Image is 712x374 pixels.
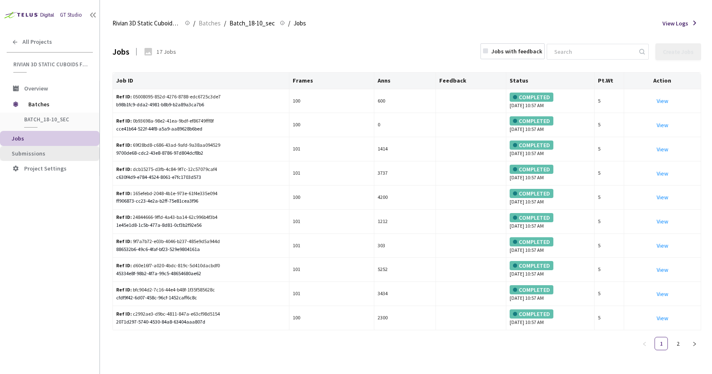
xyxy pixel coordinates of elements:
div: COMPLETED [510,141,553,150]
td: 5 [595,210,624,234]
div: [DATE] 10:57 AM [510,116,591,133]
button: right [688,337,701,350]
a: View [657,170,668,177]
th: Action [624,73,701,89]
div: [DATE] 10:57 AM [510,189,591,206]
td: 600 [374,89,436,113]
td: 2300 [374,306,436,330]
div: 165efebd-2048-4b1e-973e-61f4e335e094 [116,190,223,198]
td: 4200 [374,186,436,210]
div: 9700de68-cdc2-43e8-8786-97d804dcf8b2 [116,149,286,157]
div: 1e45e1d8-1c5b-477a-8d81-0cf3b2f92e56 [116,221,286,229]
td: 101 [289,161,374,186]
b: Ref ID: [116,118,132,124]
td: 5 [595,113,624,137]
div: [DATE] 10:57 AM [510,213,591,230]
div: Jobs [112,45,129,58]
div: Create Jobs [663,48,694,55]
td: 5 [595,306,624,330]
b: Ref ID: [116,93,132,100]
div: COMPLETED [510,93,553,102]
td: 101 [289,137,374,161]
a: View [657,146,668,153]
td: 303 [374,234,436,258]
a: 2 [672,337,684,350]
b: Ref ID: [116,286,132,293]
div: ff906873-cc23-4e2a-b2ff-75e81cea3f96 [116,197,286,205]
b: Ref ID: [116,166,132,172]
span: left [642,341,647,346]
div: COMPLETED [510,189,553,198]
td: 5 [595,89,624,113]
td: 101 [289,282,374,306]
span: Submissions [12,150,45,157]
div: 05008095-852d-4276-8788-edc6725c3de7 [116,93,223,101]
span: right [692,341,697,346]
div: COMPLETED [510,285,553,294]
span: Batches [199,18,221,28]
th: Job ID [113,73,289,89]
input: Search [549,44,638,59]
span: Jobs [12,135,24,142]
div: Jobs with feedback [491,47,542,56]
div: c630f4d9-e784-4524-8061-e7fc1703d573 [116,173,286,181]
div: [DATE] 10:57 AM [510,93,591,110]
div: cce41b64-522f-44f8-a5a9-aa89628b6bed [116,125,286,133]
div: GT Studio [60,11,82,19]
span: Batch_18-10_sec [24,116,86,123]
button: left [638,337,651,350]
div: cfdf9f42-6d07-458c-96cf-1452caff6c8c [116,294,286,302]
a: View [657,314,668,322]
th: Frames [289,73,374,89]
td: 3737 [374,161,436,186]
div: 45334e8f-98b2-4f7a-99c5-48654680ae62 [116,270,286,278]
td: 1212 [374,210,436,234]
div: [DATE] 10:57 AM [510,141,591,158]
div: b98b1fc9-dda2-4981-b8b9-b2a89a3ca7b6 [116,101,286,109]
li: Next Page [688,337,701,350]
span: Batches [28,96,85,113]
th: Anns [374,73,436,89]
div: [DATE] 10:57 AM [510,285,591,302]
a: View [657,193,668,201]
li: / [288,18,290,28]
div: COMPLETED [510,165,553,174]
a: View [657,218,668,225]
div: [DATE] 10:57 AM [510,237,591,254]
th: Status [506,73,595,89]
div: dcb15275-d3fb-4c84-9f7c-12c57079caf4 [116,166,223,173]
td: 100 [289,113,374,137]
td: 101 [289,258,374,282]
div: COMPLETED [510,309,553,319]
div: 2071d297-5740-4530-84a8-63404aaa807d [116,318,286,326]
div: [DATE] 10:57 AM [510,165,591,182]
div: 0b93698a-98e2-41ea-9bdf-ef86749fff8f [116,117,223,125]
span: All Projects [22,38,52,45]
td: 1414 [374,137,436,161]
span: Project Settings [24,165,67,172]
li: Previous Page [638,337,651,350]
td: 100 [289,89,374,113]
span: Rivian 3D Static Cuboids fixed[2024-25] [13,61,88,68]
div: COMPLETED [510,237,553,246]
th: Pt.Wt [595,73,624,89]
b: Ref ID: [116,311,132,317]
b: Ref ID: [116,238,132,244]
td: 100 [289,186,374,210]
a: View [657,266,668,274]
div: COMPLETED [510,213,553,222]
span: View Logs [662,19,688,28]
div: 24844666-9ffd-4a43-ba14-62c996b4f3b4 [116,213,223,221]
a: View [657,290,668,298]
td: 5 [595,161,624,186]
td: 5 [595,282,624,306]
li: / [193,18,195,28]
span: Batch_18-10_sec [229,18,275,28]
div: [DATE] 10:57 AM [510,309,591,326]
a: 1 [655,337,667,350]
span: Overview [24,85,48,92]
td: 5 [595,137,624,161]
a: View [657,97,668,105]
